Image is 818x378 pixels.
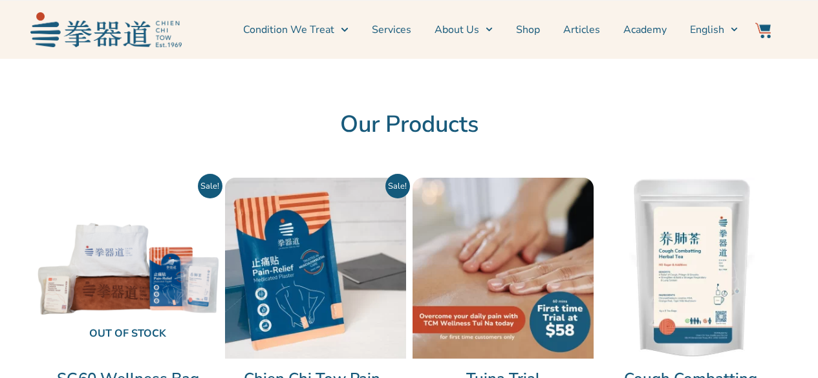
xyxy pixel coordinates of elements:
img: Chien Chi Tow Pain-Relief Medicated Plaster [225,178,406,359]
span: English [690,22,724,37]
a: Condition We Treat [243,14,348,46]
a: Services [372,14,411,46]
span: Sale! [198,174,222,198]
a: Shop [516,14,540,46]
img: SG60 Wellness Bag [38,178,219,359]
a: Articles [563,14,600,46]
span: Out of stock [48,320,208,348]
nav: Menu [188,14,738,46]
h2: Our Products [38,110,781,139]
span: Sale! [385,174,410,198]
a: English [690,14,738,46]
a: Out of stock [38,178,219,359]
a: About Us [435,14,493,46]
img: Tuina Trial [413,178,594,359]
a: Academy [623,14,667,46]
img: Website Icon-03 [755,23,771,38]
img: Cough Combatting Herbal Tea [600,178,781,359]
